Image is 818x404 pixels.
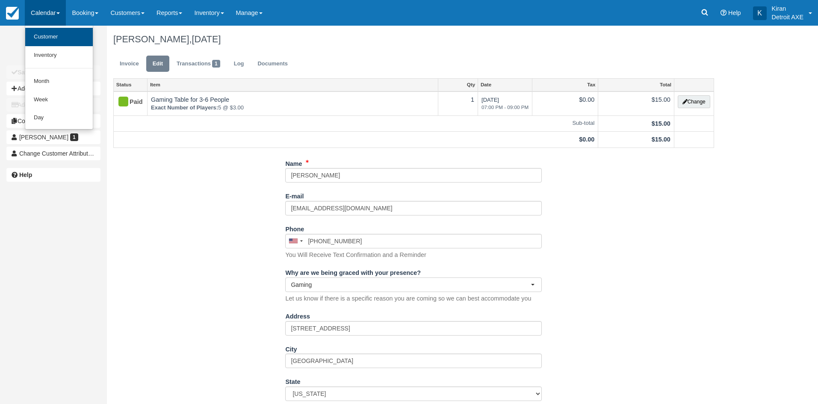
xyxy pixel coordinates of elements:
a: Documents [251,56,294,72]
a: Status [114,79,147,91]
em: Sub-total [117,119,594,127]
a: Log [227,56,251,72]
label: City [285,342,297,354]
label: Why are we being graced with your presence? [285,265,421,277]
a: Day [25,109,93,127]
div: Paid [117,95,136,109]
a: Help [6,168,100,182]
label: E-mail [285,189,304,201]
span: 1 [70,133,78,141]
span: Help [728,9,741,16]
button: Change [678,95,710,108]
div: K [753,6,767,20]
b: Help [19,171,32,178]
strong: Exact Number of Players [151,104,218,111]
div: United States: +1 [286,234,305,248]
a: [PERSON_NAME] 1 [6,130,100,144]
span: Gaming [291,280,531,289]
strong: $15.00 [652,136,670,143]
a: Customer [25,28,93,46]
a: Invoice [113,56,145,72]
a: Month [25,72,93,91]
label: Phone [285,222,304,234]
em: 5 @ $3.00 [151,104,434,112]
h1: [PERSON_NAME], [113,34,714,44]
p: Detroit AXE [772,13,803,21]
b: Save [18,69,32,76]
ul: Calendar [25,26,93,130]
img: checkfront-main-nav-mini-logo.png [6,7,19,20]
td: 1 [438,91,478,116]
strong: $15.00 [652,120,670,127]
td: $15.00 [598,91,674,116]
span: Change Customer Attribution [19,150,96,157]
a: Inventory [25,46,93,65]
a: Total [598,79,673,91]
td: Gaming Table for 3-6 People [148,91,438,116]
label: Name [285,156,302,168]
td: $0.00 [532,91,598,116]
button: Change Customer Attribution [6,147,100,160]
a: Item [148,79,438,91]
a: Tax [532,79,598,91]
a: Week [25,91,93,109]
p: Let us know if there is a specific reason you are coming so we can best accommodate you [285,294,531,303]
i: Help [721,10,726,16]
em: 07:00 PM - 09:00 PM [481,104,529,111]
label: State [285,375,300,386]
span: 1 [212,60,220,68]
a: Date [478,79,532,91]
p: You Will Receive Text Confirmation and a Reminder [285,251,426,260]
button: Add Payment [6,98,100,112]
p: Kiran [772,4,803,13]
button: Add Item [6,82,100,95]
span: [DATE] [481,97,529,111]
a: Edit [146,56,169,72]
span: [DATE] [192,34,221,44]
button: Save [6,65,100,79]
a: Qty [438,79,478,91]
span: [PERSON_NAME] [19,134,68,141]
a: Transactions1 [170,56,227,72]
label: Address [285,309,310,321]
strong: $0.00 [579,136,594,143]
button: Copy Booking New [6,114,100,128]
button: Gaming [285,277,542,292]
